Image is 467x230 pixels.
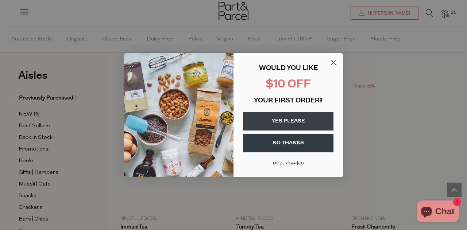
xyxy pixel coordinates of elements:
img: 43fba0fb-7538-40bc-babb-ffb1a4d097bc.jpeg [124,53,233,177]
span: $10 OFF [266,79,311,90]
span: WOULD YOU LIKE [259,65,318,72]
span: YOUR FIRST ORDER? [254,98,323,104]
inbox-online-store-chat: Shopify online store chat [414,200,461,224]
button: Close dialog [327,56,340,69]
span: Min purchase $99 [273,161,304,165]
button: YES PLEASE [243,112,333,130]
button: NO THANKS [243,134,333,152]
